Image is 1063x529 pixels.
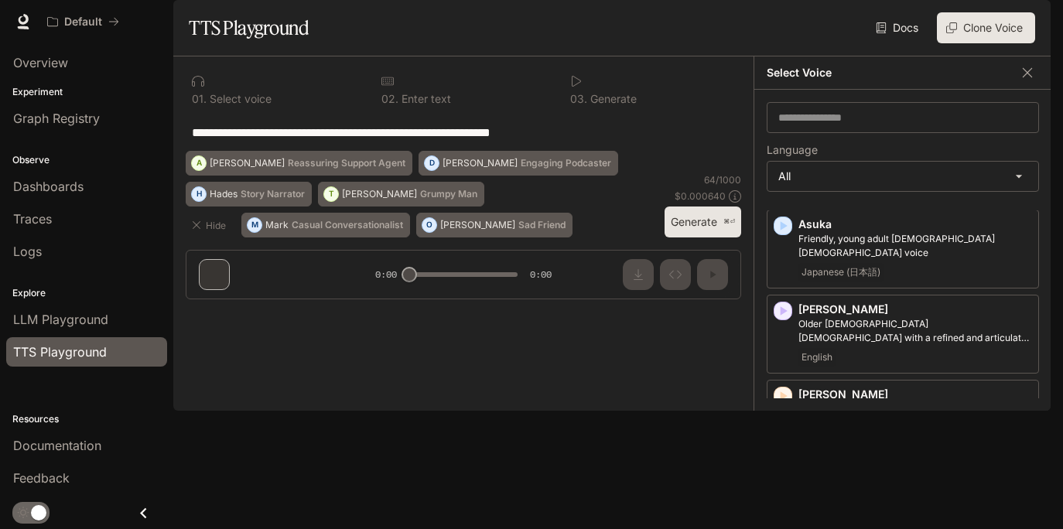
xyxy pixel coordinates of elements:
[192,151,206,176] div: A
[288,159,405,168] p: Reassuring Support Agent
[398,94,451,104] p: Enter text
[241,189,305,199] p: Story Narrator
[265,220,289,230] p: Mark
[248,213,261,237] div: M
[186,182,312,206] button: HHadesStory Narrator
[381,94,398,104] p: 0 2 .
[186,151,412,176] button: A[PERSON_NAME]Reassuring Support Agent
[798,232,1032,260] p: Friendly, young adult Japanese female voice
[210,189,238,199] p: Hades
[40,6,126,37] button: All workspaces
[292,220,403,230] p: Casual Conversationalist
[416,213,573,237] button: O[PERSON_NAME]Sad Friend
[587,94,637,104] p: Generate
[570,94,587,104] p: 0 3 .
[419,151,618,176] button: D[PERSON_NAME]Engaging Podcaster
[798,387,1032,402] p: [PERSON_NAME]
[64,15,102,29] p: Default
[241,213,410,237] button: MMarkCasual Conversationalist
[723,217,735,227] p: ⌘⏎
[798,217,1032,232] p: Asuka
[207,94,272,104] p: Select voice
[425,151,439,176] div: D
[210,159,285,168] p: [PERSON_NAME]
[767,162,1038,191] div: All
[192,94,207,104] p: 0 1 .
[521,159,611,168] p: Engaging Podcaster
[318,182,484,206] button: T[PERSON_NAME]Grumpy Man
[798,302,1032,317] p: [PERSON_NAME]
[937,12,1035,43] button: Clone Voice
[873,12,925,43] a: Docs
[798,317,1032,345] p: Older British male with a refined and articulate voice
[186,213,235,237] button: Hide
[420,189,477,199] p: Grumpy Man
[518,220,566,230] p: Sad Friend
[798,263,884,282] span: Japanese (日本語)
[443,159,518,168] p: [PERSON_NAME]
[440,220,515,230] p: [PERSON_NAME]
[324,182,338,206] div: T
[704,173,741,186] p: 64 / 1000
[665,206,741,238] button: Generate⌘⏎
[189,12,309,43] h1: TTS Playground
[422,213,436,237] div: O
[767,145,818,155] p: Language
[798,348,836,367] span: English
[342,189,417,199] p: [PERSON_NAME]
[192,182,206,206] div: H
